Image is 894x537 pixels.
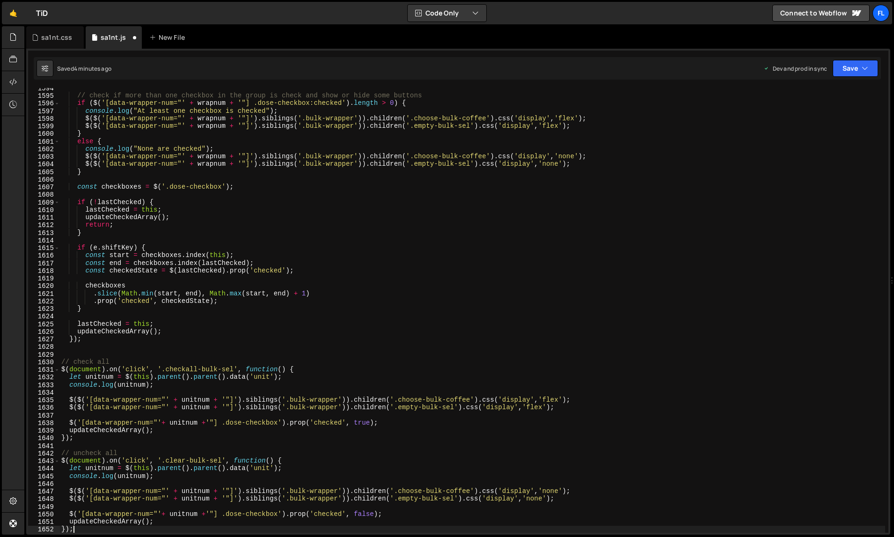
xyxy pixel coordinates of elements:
div: 1643 [28,457,60,465]
div: 1603 [28,153,60,161]
div: 1625 [28,321,60,328]
div: 1606 [28,176,60,184]
button: Save [833,60,878,77]
div: 1647 [28,488,60,495]
div: 1648 [28,495,60,503]
div: 1615 [28,244,60,252]
div: 1623 [28,305,60,313]
div: 1613 [28,229,60,237]
div: 1598 [28,115,60,123]
div: 1642 [28,450,60,457]
div: New File [149,33,189,42]
div: 1611 [28,214,60,221]
div: 1644 [28,465,60,472]
div: 1599 [28,123,60,130]
div: 1618 [28,267,60,275]
div: 1614 [28,237,60,244]
div: 1641 [28,442,60,450]
div: 1616 [28,252,60,259]
a: Fl [872,5,889,22]
div: 1631 [28,366,60,374]
div: sa1nt.css [41,33,72,42]
div: 1607 [28,184,60,191]
div: 1637 [28,412,60,419]
div: 1597 [28,108,60,115]
div: 1632 [28,374,60,381]
div: Saved [57,65,111,73]
div: 1600 [28,130,60,138]
div: 1635 [28,397,60,404]
div: 1622 [28,298,60,305]
div: 1596 [28,100,60,107]
div: 1628 [28,343,60,351]
div: 1626 [28,328,60,336]
button: Code Only [408,5,486,22]
div: 1610 [28,206,60,214]
div: 1605 [28,169,60,176]
div: 1602 [28,146,60,153]
div: 1650 [28,511,60,518]
div: 1627 [28,336,60,343]
a: 🤙 [2,2,25,24]
div: 1638 [28,419,60,427]
div: TiD [36,7,48,19]
div: 1630 [28,359,60,366]
div: 1594 [28,85,60,92]
div: 1595 [28,92,60,100]
div: 1629 [28,351,60,359]
div: 1645 [28,473,60,480]
div: 1619 [28,275,60,282]
div: 1633 [28,382,60,389]
div: 1634 [28,389,60,397]
div: 1608 [28,191,60,199]
div: 1652 [28,526,60,533]
div: 1651 [28,518,60,526]
div: 1646 [28,480,60,488]
div: 1624 [28,313,60,320]
div: 1601 [28,138,60,146]
a: Connect to Webflow [772,5,870,22]
div: 1604 [28,161,60,168]
div: 1649 [28,503,60,511]
div: 1609 [28,199,60,206]
div: 1612 [28,221,60,229]
div: 1636 [28,404,60,412]
div: 4 minutes ago [74,65,111,73]
div: 1620 [28,282,60,290]
div: 1640 [28,434,60,442]
div: 1617 [28,260,60,267]
div: sa1nt.js [101,33,126,42]
div: 1621 [28,290,60,298]
div: 1639 [28,427,60,434]
div: Dev and prod in sync [763,65,827,73]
